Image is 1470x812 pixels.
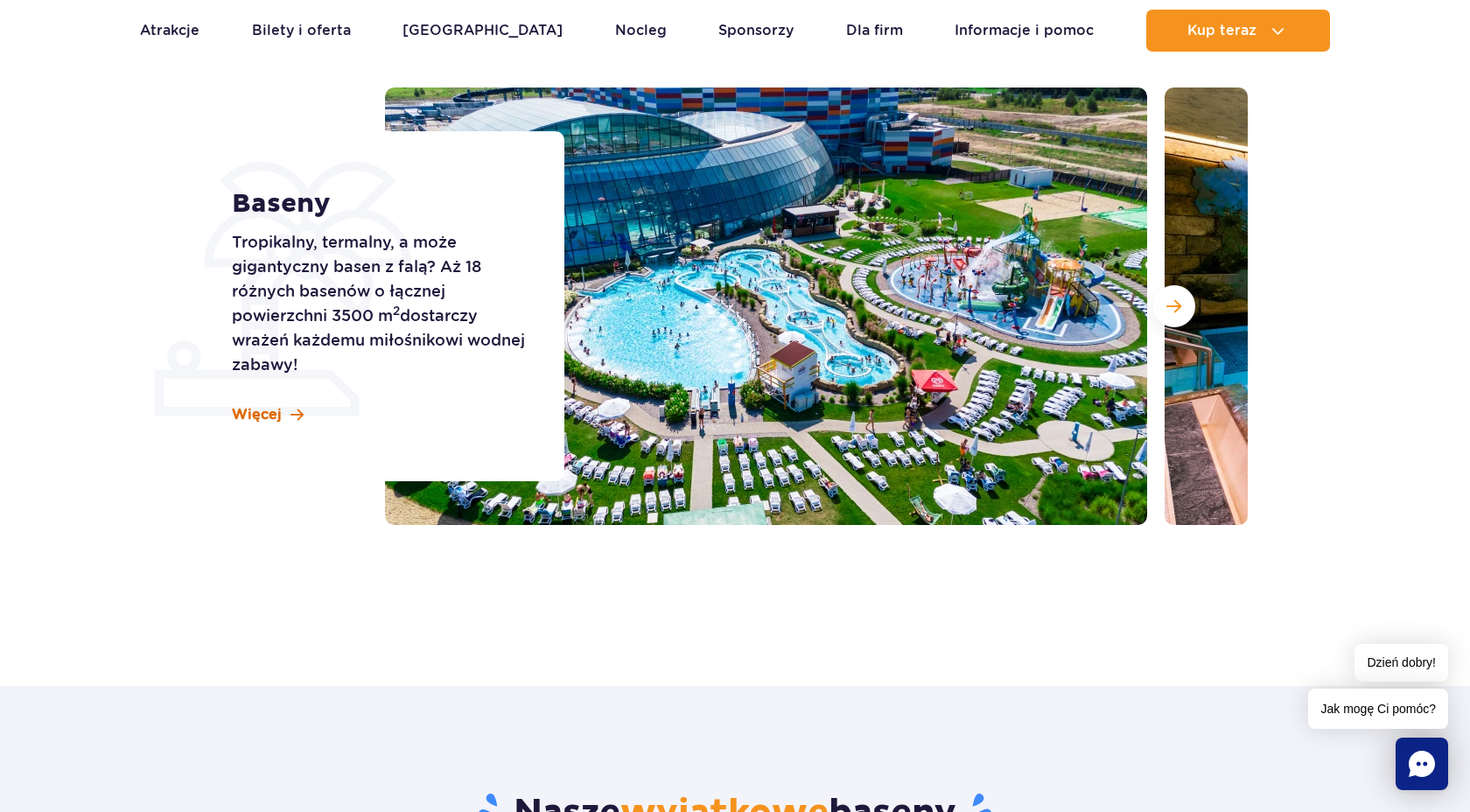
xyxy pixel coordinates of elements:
span: Więcej [232,405,282,424]
a: Informacje i pomoc [955,10,1094,52]
a: Więcej [232,405,304,424]
a: Atrakcje [140,10,199,52]
sup: 2 [393,304,400,318]
a: Sponsorzy [718,10,794,52]
button: Kup teraz [1146,10,1330,52]
div: Chat [1396,738,1448,790]
span: Dzień dobry! [1354,644,1448,682]
a: Bilety i oferta [252,10,351,52]
a: [GEOGRAPHIC_DATA] [402,10,563,52]
img: Zewnętrzna część Suntago z basenami i zjeżdżalniami, otoczona leżakami i zielenią [385,87,1147,525]
button: Następny slajd [1153,285,1195,327]
span: Jak mogę Ci pomóc? [1308,689,1448,729]
h1: Baseny [232,188,525,220]
span: Kup teraz [1187,23,1256,38]
a: Nocleg [615,10,667,52]
p: Tropikalny, termalny, a może gigantyczny basen z falą? Aż 18 różnych basenów o łącznej powierzchn... [232,230,525,377]
a: Dla firm [846,10,903,52]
